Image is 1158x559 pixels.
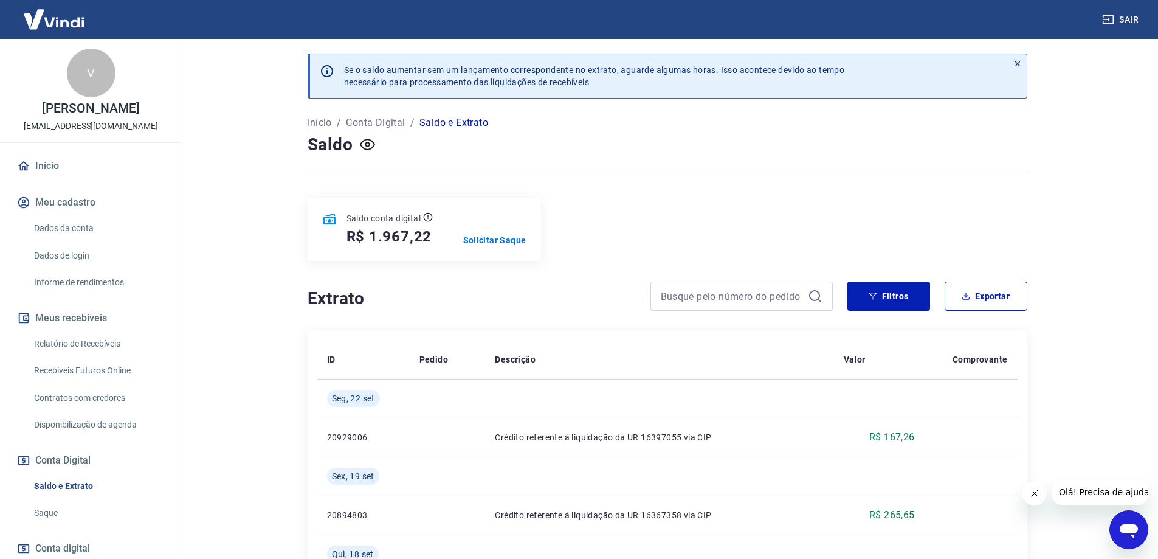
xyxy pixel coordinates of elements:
[419,116,488,130] p: Saldo e Extrato
[346,116,405,130] a: Conta Digital
[332,470,374,482] span: Sex, 19 set
[344,64,845,88] p: Se o saldo aumentar sem um lançamento correspondente no extrato, aguarde algumas horas. Isso acon...
[15,189,167,216] button: Meu cadastro
[661,287,803,305] input: Busque pelo número do pedido
[29,243,167,268] a: Dados de login
[308,286,636,311] h4: Extrato
[327,509,400,521] p: 20894803
[24,120,158,133] p: [EMAIL_ADDRESS][DOMAIN_NAME]
[463,234,526,246] a: Solicitar Saque
[42,102,139,115] p: [PERSON_NAME]
[1022,481,1047,505] iframe: Fechar mensagem
[869,430,915,445] p: R$ 167,26
[495,353,536,366] p: Descrição
[35,540,90,557] span: Conta digital
[847,282,930,311] button: Filtros
[1052,479,1148,505] iframe: Mensagem da empresa
[308,133,353,157] h4: Saldo
[1109,510,1148,549] iframe: Botão para abrir a janela de mensagens
[327,431,400,443] p: 20929006
[67,49,115,97] div: V
[337,116,341,130] p: /
[29,216,167,241] a: Dados da conta
[495,431,824,443] p: Crédito referente à liquidação da UR 16397055 via CIP
[29,412,167,437] a: Disponibilização de agenda
[7,9,102,18] span: Olá! Precisa de ajuda?
[945,282,1027,311] button: Exportar
[953,353,1007,366] p: Comprovante
[495,509,824,521] p: Crédito referente à liquidação da UR 16367358 via CIP
[1100,9,1143,31] button: Sair
[346,212,421,224] p: Saldo conta digital
[15,447,167,474] button: Conta Digital
[29,332,167,356] a: Relatório de Recebíveis
[346,227,432,246] h5: R$ 1.967,22
[29,270,167,295] a: Informe de rendimentos
[844,353,866,366] p: Valor
[15,153,167,179] a: Início
[308,116,332,130] a: Início
[15,305,167,332] button: Meus recebíveis
[29,358,167,383] a: Recebíveis Futuros Online
[15,1,94,38] img: Vindi
[869,508,915,523] p: R$ 265,65
[29,474,167,499] a: Saldo e Extrato
[29,501,167,526] a: Saque
[332,392,375,404] span: Seg, 22 set
[410,116,415,130] p: /
[29,386,167,411] a: Contratos com credores
[327,353,336,366] p: ID
[419,353,448,366] p: Pedido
